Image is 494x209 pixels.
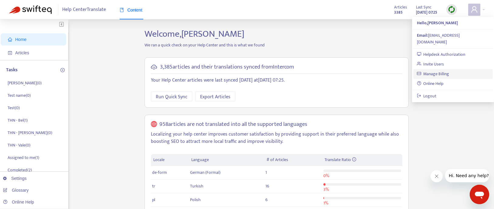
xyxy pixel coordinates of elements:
span: plus-circle [60,68,65,72]
span: Turkish [190,183,203,190]
p: Assigned to me ( 1 ) [8,154,39,161]
span: home [8,37,12,42]
span: Articles [15,50,29,55]
span: Last Sync [416,4,431,11]
strong: Hello, [PERSON_NAME] [417,19,458,26]
p: Completed ( 2 ) [8,167,32,173]
span: 0 % [323,172,329,179]
strong: [DATE] 07:25 [416,9,437,16]
p: Test ( 0 ) [8,105,20,111]
p: Your Help Center articles were last synced [DATE] at [DATE] 07:25 . [151,77,402,84]
span: Home [15,37,26,42]
p: THN - Bel ( 1 ) [8,117,28,123]
h5: 958 articles are not translated into all the supported languages [159,121,307,128]
iframe: Button to launch messaging window [470,185,489,204]
span: pl [152,196,155,203]
div: Translate Ratio [325,157,400,163]
strong: 3385 [394,9,403,16]
iframe: Message from company [445,169,489,182]
th: Language [189,154,264,166]
a: Invite Users [417,61,444,68]
a: Online Help [3,200,34,204]
a: Online Help [417,80,444,87]
span: user [471,6,478,13]
div: [EMAIL_ADDRESS][DOMAIN_NAME] [417,32,489,46]
p: We ran a quick check on your Help Center and this is what we found [140,42,413,48]
span: Run Quick Sync [156,93,187,101]
a: Settings [3,176,27,181]
span: Welcome, [PERSON_NAME] [145,26,244,42]
img: sync.dc5367851b00ba804db3.png [448,6,455,13]
span: Polish [190,196,201,203]
button: Run Quick Sync [151,92,192,101]
span: 6 [265,196,267,203]
span: Help Center Translate [62,4,106,15]
th: Locale [151,154,189,166]
a: Helpdesk Authorization [417,51,465,58]
p: [PERSON_NAME] ( 0 ) [8,80,42,86]
a: Manage Billing [417,70,449,77]
a: Glossary [3,188,29,193]
img: Swifteq [9,5,52,14]
span: tr [152,183,155,190]
h5: 3,385 articles and their translations synced from Intercom [160,64,294,71]
p: THN - [PERSON_NAME] ( 0 ) [8,130,52,136]
strong: Email: [417,32,428,39]
iframe: Close message [431,170,443,182]
p: THN - Vale ( 0 ) [8,142,30,148]
th: # of Articles [264,154,322,166]
span: de-form [152,169,167,176]
span: book [120,8,124,12]
a: Logout [417,93,437,99]
span: 1 % [323,200,328,207]
span: Content [120,8,142,12]
span: German (Formal) [190,169,220,176]
span: 16 [265,183,269,190]
span: cloud-sync [151,64,157,70]
span: account-book [8,51,12,55]
span: Export Articles [200,93,230,101]
p: Localizing your help center improves customer satisfaction by providing support in their preferre... [151,131,402,145]
button: Export Articles [195,92,235,101]
p: Test name ( 0 ) [8,92,31,99]
span: 1 [265,169,267,176]
span: global [151,121,157,128]
span: 3 % [323,186,329,193]
p: Tasks [6,66,18,74]
span: Articles [394,4,407,11]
